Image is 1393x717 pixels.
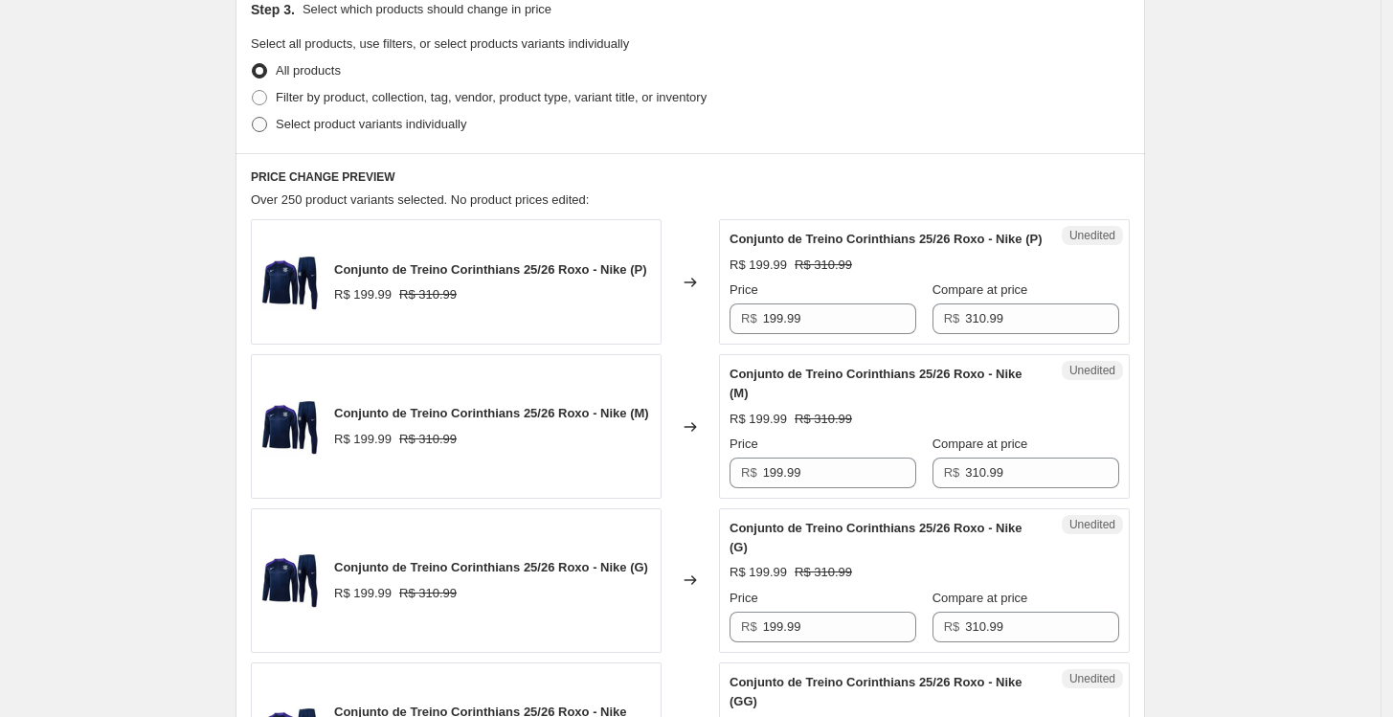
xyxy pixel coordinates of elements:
strike: R$ 310.99 [399,584,457,603]
span: Unedited [1069,228,1115,243]
span: Conjunto de Treino Corinthians 25/26 Roxo - Nike (M) [730,367,1022,400]
span: Select product variants individually [276,117,466,131]
span: R$ [741,619,757,634]
span: Conjunto de Treino Corinthians 25/26 Roxo - Nike (P) [730,232,1042,246]
img: img_9267-eb6ae285ff465d4c2817436255218528-1024-1024_800x-f3a899edb8e860028917527721618047-640-0_f... [261,551,319,609]
span: Unedited [1069,363,1115,378]
span: Price [730,282,758,297]
strike: R$ 310.99 [795,410,852,429]
span: Conjunto de Treino Corinthians 25/26 Roxo - Nike (G) [730,521,1022,554]
span: Price [730,437,758,451]
div: R$ 199.99 [334,430,392,449]
span: Over 250 product variants selected. No product prices edited: [251,192,589,207]
span: Conjunto de Treino Corinthians 25/26 Roxo - Nike (G) [334,560,648,574]
span: Conjunto de Treino Corinthians 25/26 Roxo - Nike (M) [334,406,649,420]
div: R$ 199.99 [730,410,787,429]
span: Price [730,591,758,605]
span: R$ [741,311,757,325]
strike: R$ 310.99 [399,430,457,449]
span: R$ [944,619,960,634]
img: img_9267-eb6ae285ff465d4c2817436255218528-1024-1024_800x-f3a899edb8e860028917527721618047-640-0_f... [261,398,319,456]
span: Compare at price [932,282,1028,297]
span: Unedited [1069,671,1115,686]
div: R$ 199.99 [334,584,392,603]
span: Conjunto de Treino Corinthians 25/26 Roxo - Nike (GG) [730,675,1022,708]
strike: R$ 310.99 [795,563,852,582]
span: R$ [944,311,960,325]
span: Compare at price [932,437,1028,451]
div: R$ 199.99 [730,563,787,582]
span: Unedited [1069,517,1115,532]
h6: PRICE CHANGE PREVIEW [251,169,1130,185]
span: Select all products, use filters, or select products variants individually [251,36,629,51]
img: img_9267-eb6ae285ff465d4c2817436255218528-1024-1024_800x-f3a899edb8e860028917527721618047-640-0_f... [261,254,319,311]
span: Compare at price [932,591,1028,605]
span: R$ [944,465,960,480]
div: R$ 199.99 [730,256,787,275]
span: Filter by product, collection, tag, vendor, product type, variant title, or inventory [276,90,707,104]
strike: R$ 310.99 [399,285,457,304]
strike: R$ 310.99 [795,256,852,275]
span: R$ [741,465,757,480]
span: All products [276,63,341,78]
div: R$ 199.99 [334,285,392,304]
span: Conjunto de Treino Corinthians 25/26 Roxo - Nike (P) [334,262,646,277]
